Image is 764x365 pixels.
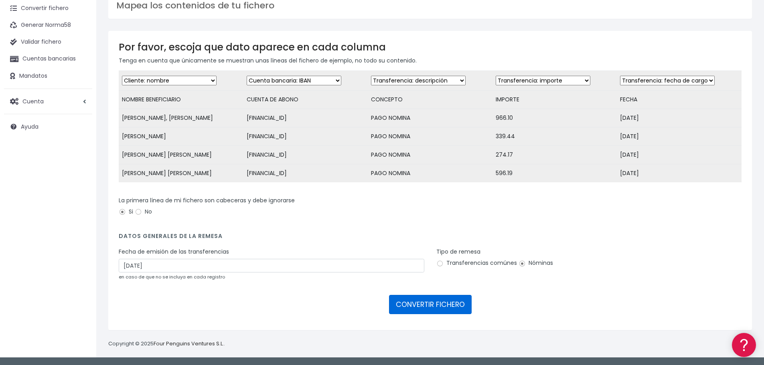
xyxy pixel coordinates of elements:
[519,259,553,267] label: Nóminas
[492,109,617,127] td: 966.10
[119,248,229,256] label: Fecha de emisión de las transferencias
[119,41,742,53] h3: Por favor, escoja que dato aparece en cada columna
[617,109,742,127] td: [DATE]
[4,118,92,135] a: Ayuda
[4,68,92,85] a: Mandatos
[119,91,243,109] td: NOMBRE BENEFICIARIO
[108,340,225,348] p: Copyright © 2025 .
[436,259,517,267] label: Transferencias comúnes
[492,127,617,146] td: 339.44
[389,295,472,314] button: CONVERTIR FICHERO
[119,274,225,280] small: en caso de que no se incluya en cada registro
[119,196,295,205] label: La primera línea de mi fichero son cabeceras y debe ignorarse
[119,146,243,164] td: [PERSON_NAME] [PERSON_NAME]
[617,164,742,183] td: [DATE]
[4,50,92,67] a: Cuentas bancarias
[617,127,742,146] td: [DATE]
[4,34,92,50] a: Validar fichero
[21,123,39,131] span: Ayuda
[135,208,152,216] label: No
[4,17,92,34] a: Generar Norma58
[368,164,492,183] td: PAGO NOMINA
[617,146,742,164] td: [DATE]
[368,146,492,164] td: PAGO NOMINA
[119,109,243,127] td: [PERSON_NAME], [PERSON_NAME]
[243,146,368,164] td: [FINANCIAL_ID]
[119,233,742,244] h4: Datos generales de la remesa
[492,146,617,164] td: 274.17
[436,248,480,256] label: Tipo de remesa
[119,56,742,65] p: Tenga en cuenta que únicamente se muestran unas líneas del fichero de ejemplo, no todo su contenido.
[243,164,368,183] td: [FINANCIAL_ID]
[119,208,133,216] label: Si
[154,340,224,347] a: Four Penguins Ventures S.L.
[116,0,744,11] h3: Mapea los contenidos de tu fichero
[243,109,368,127] td: [FINANCIAL_ID]
[368,91,492,109] td: CONCEPTO
[119,164,243,183] td: [PERSON_NAME] [PERSON_NAME]
[119,127,243,146] td: [PERSON_NAME]
[243,91,368,109] td: CUENTA DE ABONO
[368,109,492,127] td: PAGO NOMINA
[243,127,368,146] td: [FINANCIAL_ID]
[22,97,44,105] span: Cuenta
[368,127,492,146] td: PAGO NOMINA
[492,164,617,183] td: 596.19
[4,93,92,110] a: Cuenta
[617,91,742,109] td: FECHA
[492,91,617,109] td: IMPORTE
